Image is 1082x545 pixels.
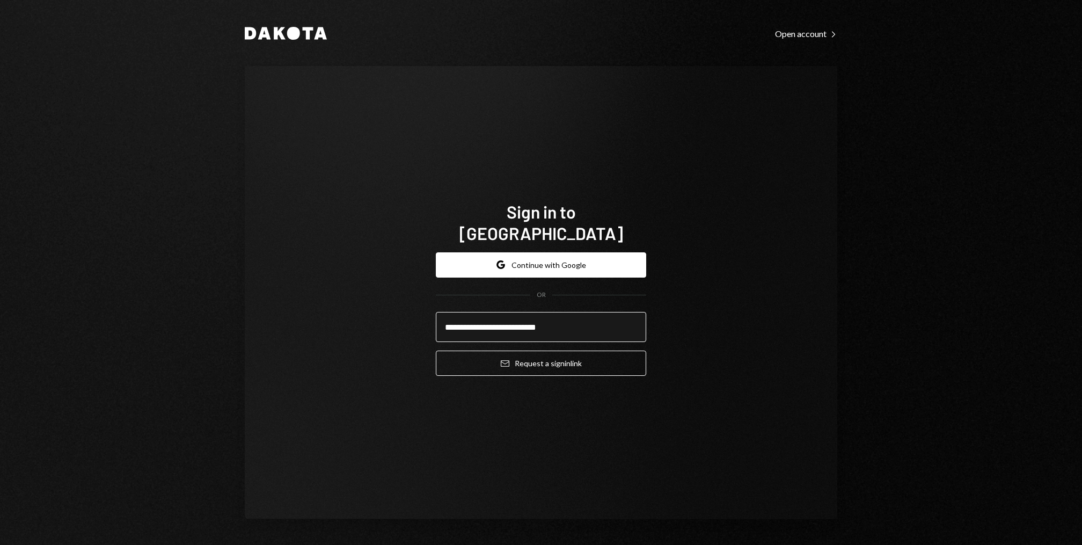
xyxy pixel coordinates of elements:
button: Continue with Google [436,252,646,278]
a: Open account [775,27,837,39]
div: OR [537,290,546,300]
div: Open account [775,28,837,39]
button: Request a signinlink [436,351,646,376]
h1: Sign in to [GEOGRAPHIC_DATA] [436,201,646,244]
